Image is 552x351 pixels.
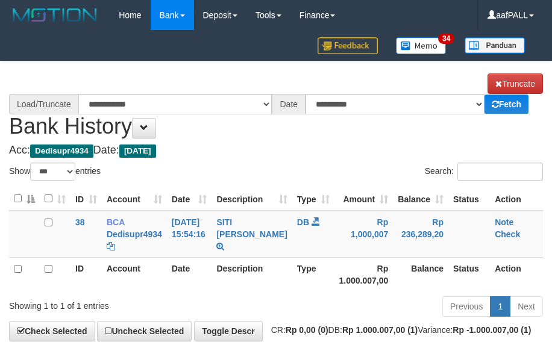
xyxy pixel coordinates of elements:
img: MOTION_logo.png [9,6,101,24]
th: Action [490,187,543,211]
span: 34 [438,33,454,44]
td: Rp 236,289,20 [393,211,448,258]
th: Type [292,257,334,291]
strong: Rp -1.000.007,00 (1) [453,325,531,335]
span: BCA [107,217,125,227]
th: Account [102,257,167,291]
th: Date: activate to sort column ascending [167,187,212,211]
a: Next [510,296,543,317]
span: Dedisupr4934 [30,144,93,158]
th: Status [448,257,490,291]
th: Balance [393,257,448,291]
th: ID: activate to sort column ascending [71,187,102,211]
a: Dedisupr4934 [107,229,162,239]
a: Previous [442,296,491,317]
a: Uncheck Selected [97,321,192,341]
label: Search: [425,163,543,181]
th: Description: activate to sort column ascending [212,187,292,211]
span: DB [297,217,309,227]
th: Description [212,257,292,291]
select: Showentries [30,163,75,181]
div: Date [272,94,306,114]
a: Copy Dedisupr4934 to clipboard [107,241,115,251]
h1: Bank History [9,73,543,138]
strong: Rp 0,00 (0) [286,325,328,335]
input: Search: [457,163,543,181]
th: Rp 1.000.007,00 [334,257,394,291]
span: [DATE] [119,144,156,158]
div: Load/Truncate [9,94,78,114]
h4: Acc: Date: [9,144,543,157]
div: Showing 1 to 1 of 1 entries [9,295,221,312]
a: 34 [387,30,456,61]
a: Toggle Descr [194,321,263,341]
img: Button%20Memo.svg [396,37,447,54]
td: Rp 1,000,007 [334,211,394,258]
th: : activate to sort column ascending [40,187,71,211]
a: Check [495,229,520,239]
th: Account: activate to sort column ascending [102,187,167,211]
a: Check Selected [9,321,95,341]
a: SITI [PERSON_NAME] [216,217,287,239]
a: Note [495,217,513,227]
label: Show entries [9,163,101,181]
th: Amount: activate to sort column ascending [334,187,394,211]
img: Feedback.jpg [318,37,378,54]
img: panduan.png [465,37,525,54]
th: ID [71,257,102,291]
a: Fetch [485,95,528,114]
td: [DATE] 15:54:16 [167,211,212,258]
th: Action [490,257,543,291]
th: : activate to sort column descending [9,187,40,211]
strong: Rp 1.000.007,00 (1) [342,325,418,335]
th: Balance: activate to sort column ascending [393,187,448,211]
a: 1 [490,296,510,317]
th: Status [448,187,490,211]
span: CR: DB: Variance: [265,325,532,335]
th: Type: activate to sort column ascending [292,187,334,211]
th: Date [167,257,212,291]
a: Truncate [488,73,543,94]
span: 38 [75,217,85,227]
